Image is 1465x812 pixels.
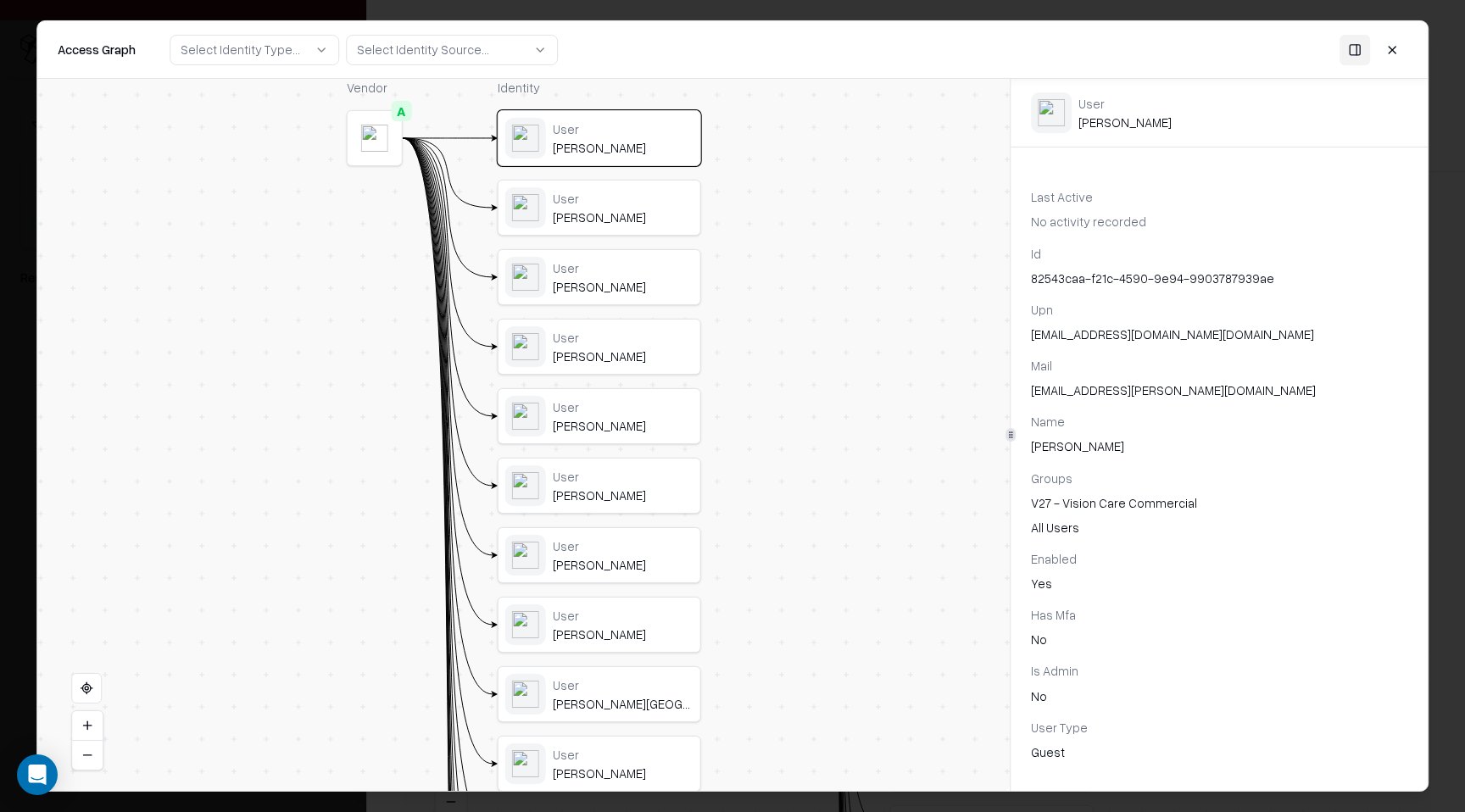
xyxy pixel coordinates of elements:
[1031,687,1407,704] div: No
[1031,214,1146,229] span: No activity recorded
[553,765,694,781] div: [PERSON_NAME]
[1031,188,1407,206] div: Last Active
[1031,270,1407,287] div: 82543caa-f21c-4590-9e94-9903787939ae
[357,41,489,58] div: Select Identity Source...
[553,279,694,294] div: [PERSON_NAME]
[170,34,339,64] button: Select Identity Type...
[553,260,694,275] div: User
[1031,437,1407,455] div: [PERSON_NAME]
[1031,494,1407,512] div: V27 - Vision Care Commercial
[1031,662,1407,680] div: Is Admin
[553,487,694,503] div: [PERSON_NAME]
[553,608,694,623] div: User
[181,41,300,58] div: Select Identity Type...
[553,696,694,711] div: [PERSON_NAME][GEOGRAPHIC_DATA]
[553,191,694,206] div: User
[1031,301,1407,319] div: Upn
[1078,95,1172,130] div: [PERSON_NAME]
[553,747,694,762] div: User
[553,677,694,692] div: User
[392,101,412,121] div: A
[1031,244,1407,262] div: Id
[1031,357,1407,375] div: Mail
[553,348,694,364] div: [PERSON_NAME]
[553,538,694,553] div: User
[553,399,694,414] div: User
[553,330,694,345] div: User
[553,209,694,225] div: [PERSON_NAME]
[58,41,136,58] div: Access Graph
[347,79,403,97] div: Vendor
[1031,325,1407,343] div: [EMAIL_ADDRESS][DOMAIN_NAME][DOMAIN_NAME]
[1031,606,1407,624] div: Has Mfa
[1031,469,1407,487] div: Groups
[553,418,694,433] div: [PERSON_NAME]
[553,626,694,642] div: [PERSON_NAME]
[1038,99,1065,126] img: entra
[553,121,694,136] div: User
[1031,719,1407,737] div: User Type
[553,557,694,572] div: [PERSON_NAME]
[1031,413,1407,431] div: Name
[1078,95,1172,110] div: User
[553,140,694,155] div: [PERSON_NAME]
[1031,550,1407,568] div: Enabled
[553,469,694,484] div: User
[1031,519,1407,537] div: All Users
[1031,381,1407,399] div: [EMAIL_ADDRESS][PERSON_NAME][DOMAIN_NAME]
[346,34,558,64] button: Select Identity Source...
[498,79,701,97] div: Identity
[1031,575,1407,592] div: Yes
[1031,631,1407,648] div: No
[1031,743,1407,761] div: Guest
